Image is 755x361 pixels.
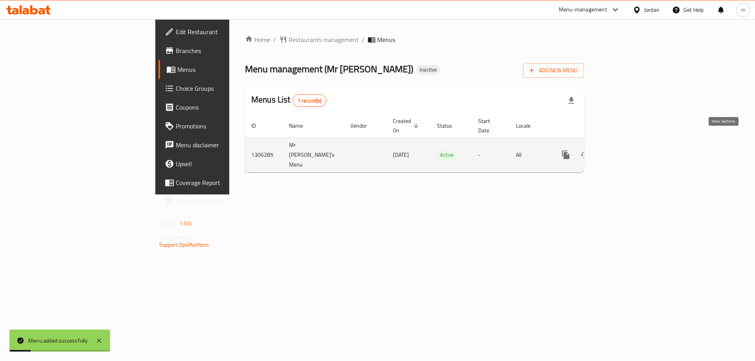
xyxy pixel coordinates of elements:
[416,66,440,73] span: Inactive
[562,91,581,110] div: Export file
[362,35,365,44] li: /
[245,60,413,78] span: Menu management ( Mr [PERSON_NAME] )
[644,5,659,14] div: Jordan
[245,114,638,172] table: enhanced table
[529,66,578,75] span: Add New Menu
[350,121,377,130] span: Vendor
[158,192,282,211] a: Grocery Checklist
[158,60,282,79] a: Menus
[180,218,192,229] span: 1.0.0
[289,121,313,130] span: Name
[279,35,359,44] a: Restaurants management
[556,145,575,164] button: more
[176,197,275,206] span: Grocery Checklist
[176,140,275,150] span: Menu disclaimer
[741,5,746,14] span: m
[559,5,607,15] div: Menu-management
[176,103,275,112] span: Coupons
[176,178,275,187] span: Coverage Report
[176,159,275,169] span: Upsell
[516,121,541,130] span: Locale
[523,63,584,78] button: Add New Menu
[510,137,550,172] td: All
[176,46,275,55] span: Branches
[158,22,282,41] a: Edit Restaurant
[158,98,282,117] a: Coupons
[393,150,409,160] span: [DATE]
[158,154,282,173] a: Upsell
[159,240,209,250] a: Support.OpsPlatform
[28,336,88,345] div: Menu added successfully
[416,65,440,75] div: Inactive
[293,94,327,107] div: Total records count
[377,35,395,44] span: Menus
[251,94,326,107] h2: Menus List
[177,65,275,74] span: Menus
[478,116,500,135] span: Start Date
[293,97,326,104] span: 1 record(s)
[158,117,282,136] a: Promotions
[159,218,179,229] span: Version:
[437,150,457,159] span: Active
[472,137,510,172] td: -
[176,84,275,93] span: Choice Groups
[158,136,282,154] a: Menu disclaimer
[158,41,282,60] a: Branches
[176,27,275,37] span: Edit Restaurant
[289,35,359,44] span: Restaurants management
[158,173,282,192] a: Coverage Report
[393,116,421,135] span: Created On
[245,35,584,44] nav: breadcrumb
[283,137,344,172] td: Mr [PERSON_NAME]'s Menu
[437,121,462,130] span: Status
[159,232,195,242] span: Get support on:
[158,79,282,98] a: Choice Groups
[251,121,266,130] span: ID
[550,114,638,138] th: Actions
[176,121,275,131] span: Promotions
